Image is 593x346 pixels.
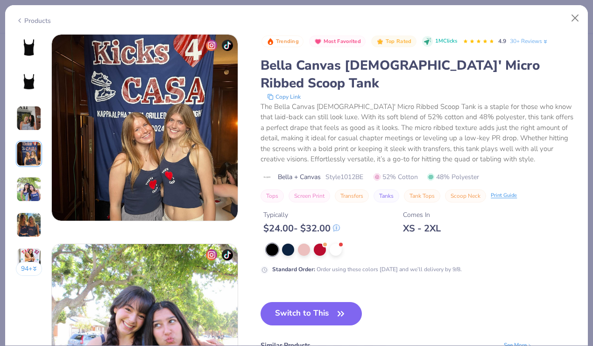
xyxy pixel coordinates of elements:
div: Comes In [403,210,441,220]
button: Scoop Neck [445,189,486,202]
div: The Bella Canvas [DEMOGRAPHIC_DATA]' Micro Ribbed Scoop Tank is a staple for those who know that ... [261,101,577,165]
div: Order using these colors [DATE] and we’ll delivery by 9/8. [272,265,462,274]
img: Front [18,36,40,58]
button: Tops [261,189,284,202]
span: 52% Cotton [374,172,418,182]
img: insta-icon.png [206,40,217,51]
span: Style 1012BE [325,172,363,182]
img: tiktok-icon.png [222,40,233,51]
div: Print Guide [491,192,517,200]
div: 4.9 Stars [463,34,494,49]
button: Transfers [335,189,369,202]
button: copy to clipboard [264,92,304,101]
span: Top Rated [386,39,412,44]
img: tiktok-icon.png [222,249,233,260]
button: Badge Button [371,36,416,48]
span: 48% Polyester [427,172,479,182]
div: $ 24.00 - $ 32.00 [263,223,340,234]
img: Back [18,72,40,94]
img: Trending sort [267,38,274,45]
img: 783f020f-fac7-43a1-94e8-37108d8a524a [52,35,238,221]
button: Tanks [374,189,399,202]
div: Products [16,16,51,26]
button: Badge Button [309,36,366,48]
img: Most Favorited sort [314,38,322,45]
span: Most Favorited [324,39,361,44]
img: User generated content [16,141,42,166]
img: User generated content [16,212,42,238]
img: Top Rated sort [376,38,384,45]
button: Screen Print [289,189,330,202]
img: User generated content [16,106,42,131]
div: XS - 2XL [403,223,441,234]
button: Close [566,9,584,27]
span: Bella + Canvas [278,172,321,182]
button: Badge Button [261,36,304,48]
span: 4.9 [498,37,506,45]
img: User generated content [16,248,42,273]
span: Trending [276,39,299,44]
button: Switch to This [261,302,362,325]
img: insta-icon.png [206,249,217,260]
a: 30+ Reviews [510,37,549,45]
button: Tank Tops [404,189,440,202]
span: 1M Clicks [435,37,457,45]
strong: Standard Order : [272,266,315,273]
img: brand logo [261,173,273,181]
div: Typically [263,210,340,220]
button: 94+ [16,262,42,276]
img: User generated content [16,177,42,202]
div: Bella Canvas [DEMOGRAPHIC_DATA]' Micro Ribbed Scoop Tank [261,57,577,92]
